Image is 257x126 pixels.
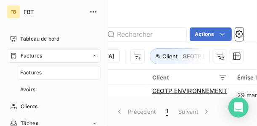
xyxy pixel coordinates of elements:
input: Rechercher [103,27,186,41]
span: Client : GEOTP ENVIRONNEMENT [162,53,251,60]
button: Suivant [173,103,216,121]
span: Avoirs [20,86,35,93]
button: Actions [190,27,232,41]
div: Open Intercom Messenger [228,97,249,118]
span: Factures [20,69,42,77]
button: 1 [161,103,173,121]
span: FBT [24,8,84,15]
div: Client [152,74,227,81]
span: Tableau de bord [20,35,59,43]
span: CGEOTPENVI [152,95,227,104]
span: GEOTP ENVIRONNEMENT [152,87,227,94]
span: Clients [21,103,37,110]
span: Factures [21,52,42,60]
span: 1 [166,107,168,116]
button: Précédent [110,103,161,121]
div: FB [7,5,20,19]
